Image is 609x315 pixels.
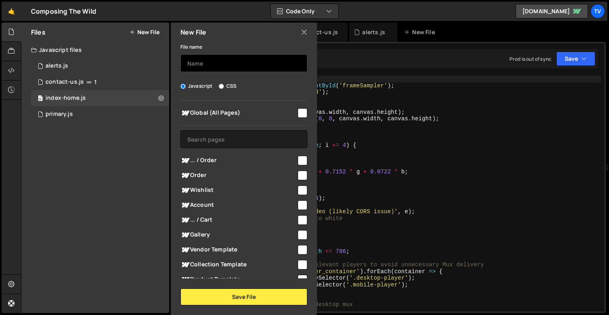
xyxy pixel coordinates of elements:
[31,90,169,106] div: 15558/41188.js
[180,288,307,305] button: Save File
[180,171,296,180] span: Order
[31,106,169,122] div: 15558/41212.js
[516,4,588,19] a: [DOMAIN_NAME]
[180,215,296,225] span: ... / Cart
[556,51,595,66] button: Save
[362,28,385,36] div: alerts.js
[219,84,224,89] input: CSS
[180,82,213,90] label: Javascript
[180,43,202,51] label: File name
[404,28,438,36] div: New File
[46,111,73,118] div: primary.js
[21,42,169,58] div: Javascript files
[180,54,307,72] input: Name
[31,74,169,90] div: 15558/41560.js
[129,29,159,35] button: New File
[46,95,86,102] div: index-home.js
[180,275,296,284] span: Product Template
[300,28,338,36] div: contact-us.js
[180,28,206,37] h2: New File
[180,84,186,89] input: Javascript
[180,108,296,118] span: Global (All Pages)
[180,260,296,270] span: Collection Template
[31,58,169,74] div: 15558/45627.js
[180,156,296,165] span: ... / Order
[219,82,236,90] label: CSS
[590,4,605,19] a: TV
[31,28,46,37] h2: Files
[180,185,296,195] span: Wishlist
[31,6,96,16] div: Composing The Wild
[46,78,84,86] div: contact-us.js
[180,200,296,210] span: Account
[180,230,296,240] span: Gallery
[180,130,307,148] input: Search pages
[271,4,338,19] button: Code Only
[94,79,97,85] span: 1
[180,245,296,255] span: Vendor Template
[510,56,551,62] div: Prod is out of sync
[46,62,68,70] div: alerts.js
[2,2,21,21] a: 🤙
[38,96,43,102] span: 0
